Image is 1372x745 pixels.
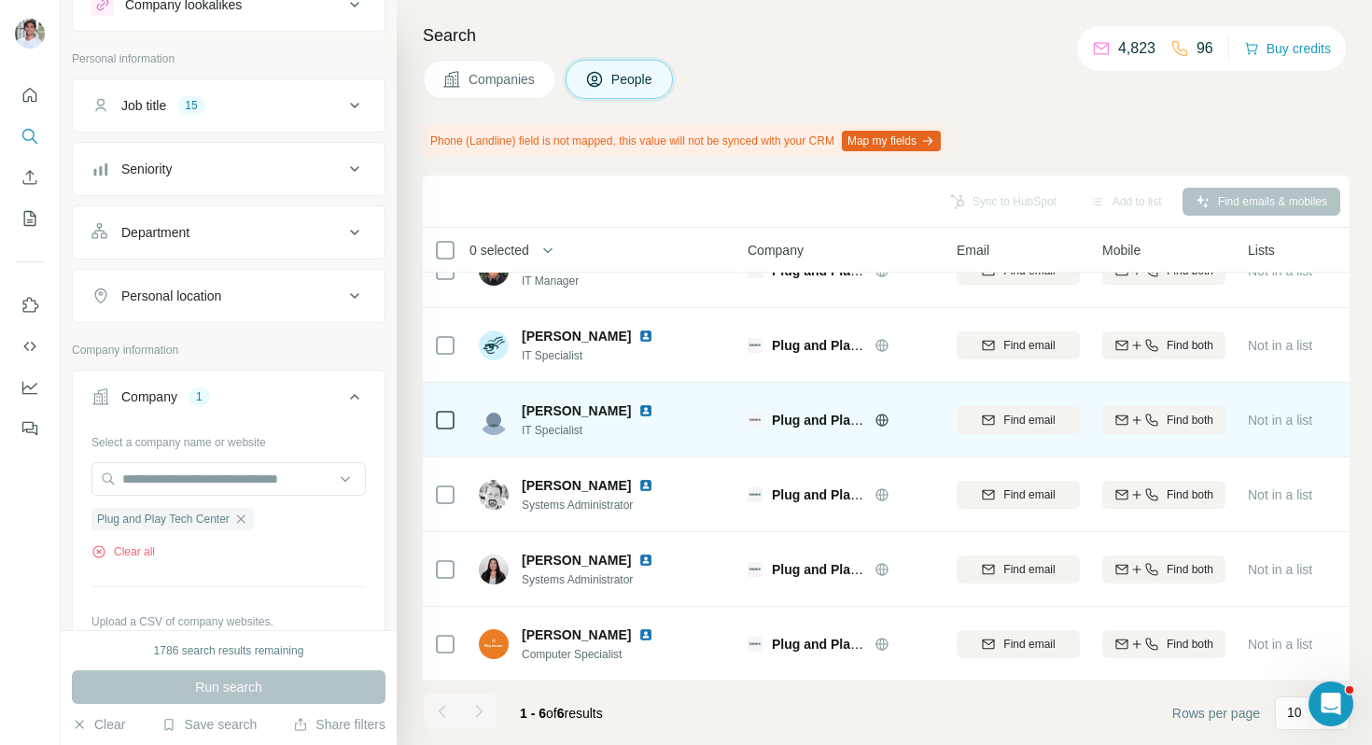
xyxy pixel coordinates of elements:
span: IT Specialist [522,347,676,364]
img: Logo of Plug and Play Tech Center [748,413,763,428]
img: Logo of Plug and Play Tech Center [748,637,763,652]
button: Find email [957,555,1080,583]
button: Find both [1102,630,1225,658]
button: Find email [957,481,1080,509]
div: Seniority [121,160,172,178]
span: Find both [1167,636,1213,653]
img: Logo of Plug and Play Tech Center [748,338,763,353]
button: Clear [72,715,125,734]
button: Find both [1102,406,1225,434]
img: Avatar [479,405,509,435]
span: Plug and Play Tech Center [772,637,936,652]
span: Mobile [1102,241,1141,260]
img: LinkedIn logo [638,627,653,642]
span: IT Manager [522,273,676,289]
div: Select a company name or website [91,427,366,451]
span: 0 selected [469,241,529,260]
p: 4,823 [1118,37,1155,60]
button: Find both [1102,331,1225,359]
h4: Search [423,22,1350,49]
button: Job title15 [73,83,385,128]
button: Department [73,210,385,255]
span: 1 - 6 [520,706,546,721]
span: Computer Specialist [522,646,676,663]
img: Logo of Plug and Play Tech Center [748,562,763,577]
div: 1786 search results remaining [154,642,304,659]
span: Plug and Play Tech Center [772,562,936,577]
span: Not in a list [1248,263,1312,278]
span: Plug and Play Tech Center [772,487,936,502]
button: Find email [957,331,1080,359]
span: Find email [1003,412,1055,429]
div: Job title [121,96,166,115]
span: Not in a list [1248,338,1312,353]
span: Find email [1003,337,1055,354]
button: Find both [1102,481,1225,509]
button: Company1 [73,374,385,427]
button: Search [15,119,45,153]
img: Avatar [15,19,45,49]
span: of [546,706,557,721]
span: [PERSON_NAME] [522,327,631,345]
span: People [611,70,654,89]
div: Department [121,223,189,242]
button: Use Surfe API [15,330,45,363]
button: Personal location [73,274,385,318]
span: Plug and Play Tech Center [772,263,936,278]
span: Find both [1167,561,1213,578]
span: [PERSON_NAME] [522,476,631,495]
p: Company information [72,342,385,358]
button: Feedback [15,412,45,445]
img: Avatar [479,629,509,659]
button: Use Surfe on LinkedIn [15,288,45,322]
span: [PERSON_NAME] [522,551,631,569]
span: Plug and Play Tech Center [97,511,230,527]
button: Buy credits [1244,35,1331,62]
div: Personal location [121,287,221,305]
span: 6 [557,706,565,721]
span: Not in a list [1248,562,1312,577]
span: Rows per page [1172,704,1260,723]
span: results [520,706,603,721]
button: Save search [161,715,257,734]
button: Seniority [73,147,385,191]
span: Companies [469,70,537,89]
img: Logo of Plug and Play Tech Center [748,487,763,502]
img: Avatar [479,555,509,584]
span: Plug and Play Tech Center [772,338,936,353]
div: Company [121,387,177,406]
span: [PERSON_NAME] [522,626,631,644]
span: Systems Administrator [522,497,676,513]
img: LinkedIn logo [638,478,653,493]
button: Map my fields [842,131,941,151]
button: Clear all [91,543,155,560]
button: Quick start [15,78,45,112]
span: Email [957,241,989,260]
span: Find email [1003,486,1055,503]
img: Avatar [479,330,509,360]
img: LinkedIn logo [638,403,653,418]
div: Phone (Landline) field is not mapped, this value will not be synced with your CRM [423,125,945,157]
span: Lists [1248,241,1275,260]
button: Find both [1102,555,1225,583]
span: Company [748,241,804,260]
img: LinkedIn logo [638,553,653,568]
button: Dashboard [15,371,45,404]
p: Personal information [72,50,385,67]
button: Find email [957,630,1080,658]
span: Find both [1167,486,1213,503]
img: Avatar [479,480,509,510]
img: LinkedIn logo [638,329,653,344]
span: Find email [1003,636,1055,653]
p: 96 [1197,37,1213,60]
span: Plug and Play Tech Center [772,413,936,428]
span: Systems Administrator [522,571,676,588]
div: 15 [177,97,204,114]
p: Upload a CSV of company websites. [91,613,366,630]
button: Share filters [293,715,385,734]
div: 1 [189,388,210,405]
span: IT Specialist [522,422,676,439]
span: Not in a list [1248,637,1312,652]
p: 10 [1287,703,1302,722]
button: Find email [957,406,1080,434]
